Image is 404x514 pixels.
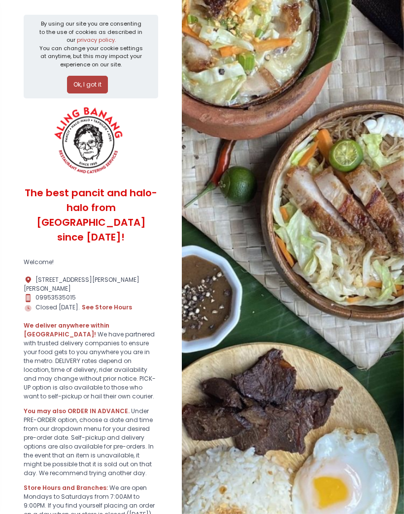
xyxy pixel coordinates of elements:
[24,321,158,401] div: We have partnered with trusted delivery companies to ensure your food gets to you anywhere you ar...
[24,484,108,492] b: Store Hours and Branches:
[24,258,158,267] div: Welcome!
[24,293,158,302] div: 09953535015
[77,36,116,44] a: privacy policy.
[24,407,158,478] div: Under PRE-ORDER option, choose a date and time from our dropdown menu for your desired pre-order ...
[24,178,158,252] div: The best pancit and halo-halo from [GEOGRAPHIC_DATA] since [DATE]!
[81,302,133,312] button: see store hours
[24,321,109,338] b: We deliver anywhere within [GEOGRAPHIC_DATA]!
[67,76,108,93] button: Ok, I got it
[24,407,130,415] b: You may also ORDER IN ADVANCE.
[48,104,131,178] img: ALING BANANG
[39,20,143,68] div: By using our site you are consenting to the use of cookies as described in our You can change you...
[24,275,158,294] div: [STREET_ADDRESS][PERSON_NAME][PERSON_NAME]
[24,302,158,312] div: Closed [DATE].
